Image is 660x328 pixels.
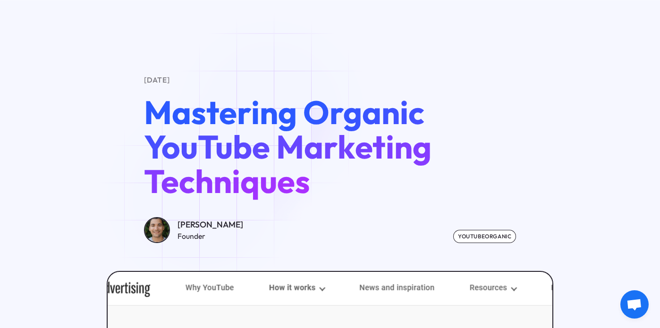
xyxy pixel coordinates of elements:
[453,230,516,243] div: YOUTUBEORGANIC
[144,92,432,202] span: Mastering Organic YouTube Marketing Techniques
[144,75,516,86] div: [DATE]
[178,218,243,231] div: [PERSON_NAME]
[620,290,649,319] div: Open chat
[178,231,243,242] div: Founder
